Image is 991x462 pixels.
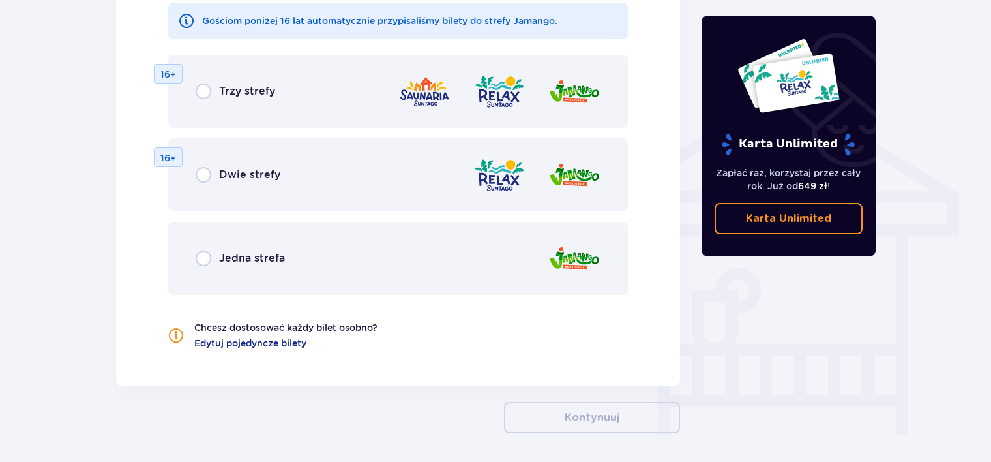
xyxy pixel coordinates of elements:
p: 16+ [160,151,176,164]
img: Jamango [548,240,600,277]
p: Karta Unlimited [720,133,856,156]
p: Karta Unlimited [746,211,831,226]
span: Dwie strefy [219,168,280,182]
img: Jamango [548,157,600,194]
p: Gościom poniżej 16 lat automatycznie przypisaliśmy bilety do strefy Jamango. [202,14,557,27]
a: Karta Unlimited [715,203,863,234]
img: Relax [473,73,525,110]
span: 649 zł [798,181,827,191]
img: Jamango [548,73,600,110]
button: Kontynuuj [504,402,680,433]
img: Saunaria [398,73,451,110]
p: Kontynuuj [565,410,619,425]
p: Zapłać raz, korzystaj przez cały rok. Już od ! [715,166,863,192]
img: Relax [473,157,525,194]
a: Edytuj pojedyncze bilety [194,337,306,350]
p: 16+ [160,68,176,81]
p: Chcesz dostosować każdy bilet osobno? [194,321,377,334]
span: Jedna strefa [219,251,285,266]
img: Dwie karty całoroczne do Suntago z napisem 'UNLIMITED RELAX', na białym tle z tropikalnymi liśćmi... [737,38,840,114]
span: Trzy strefy [219,84,275,99]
